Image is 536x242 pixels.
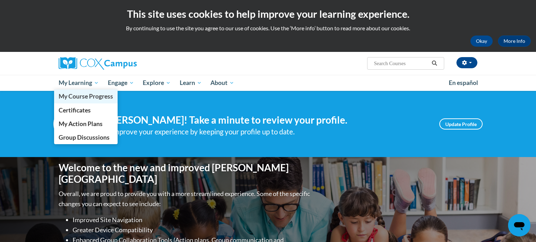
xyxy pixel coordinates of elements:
span: My Action Plans [59,120,103,127]
img: Profile Image [53,108,85,140]
a: Certificates [54,103,118,117]
a: Explore [138,75,175,91]
span: About [210,79,234,87]
img: Cox Campus [59,57,137,70]
iframe: Button to launch messaging window [508,214,530,236]
h4: Hi [PERSON_NAME]! Take a minute to review your profile. [95,114,429,126]
span: My Learning [59,79,99,87]
p: Overall, we are proud to provide you with a more streamlined experience. Some of the specific cha... [59,189,312,209]
span: En español [449,79,478,86]
span: Engage [108,79,134,87]
li: Greater Device Compatibility [73,225,312,235]
div: Main menu [48,75,488,91]
a: Group Discussions [54,131,118,144]
a: Engage [103,75,139,91]
a: My Learning [54,75,103,91]
span: Certificates [59,107,91,114]
span: My Course Progress [59,93,113,100]
button: Account Settings [456,57,477,68]
button: Okay [470,36,493,47]
p: By continuing to use the site you agree to our use of cookies. Use the ‘More info’ button to read... [5,24,531,32]
a: En español [444,76,483,90]
input: Search Courses [373,59,429,68]
a: My Action Plans [54,117,118,131]
span: Group Discussions [59,134,110,141]
a: My Course Progress [54,89,118,103]
button: Search [429,59,440,68]
a: Learn [175,75,206,91]
div: Help improve your experience by keeping your profile up to date. [95,126,429,138]
a: Cox Campus [59,57,191,70]
span: Explore [143,79,171,87]
a: About [206,75,239,91]
h2: This site uses cookies to help improve your learning experience. [5,7,531,21]
a: More Info [498,36,531,47]
a: Update Profile [439,118,483,130]
h1: Welcome to the new and improved [PERSON_NAME][GEOGRAPHIC_DATA] [59,162,312,185]
span: Learn [180,79,202,87]
li: Improved Site Navigation [73,215,312,225]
